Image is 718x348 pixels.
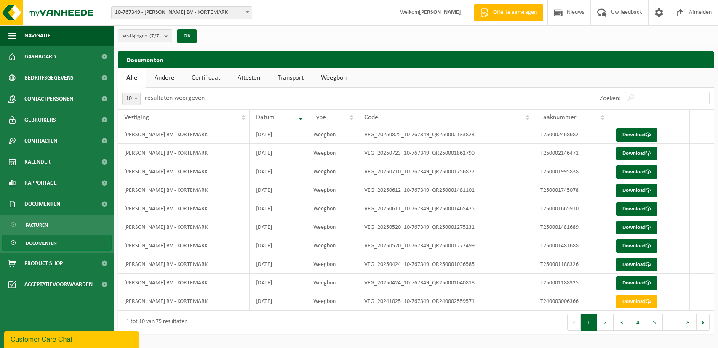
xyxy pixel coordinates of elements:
[307,125,358,144] td: Weegbon
[474,4,543,21] a: Offerte aanvragen
[680,314,697,331] button: 8
[534,236,609,255] td: T250001481688
[419,9,461,16] strong: [PERSON_NAME]
[145,95,205,101] label: resultaten weergeven
[123,93,140,105] span: 10
[307,181,358,199] td: Weegbon
[616,202,657,216] a: Download
[697,314,710,331] button: Next
[250,255,307,274] td: [DATE]
[358,236,534,255] td: VEG_20250520_10-767349_QR250001272499
[358,199,534,218] td: VEG_20250611_10-767349_QR250001465425
[600,95,621,102] label: Zoeken:
[146,68,183,88] a: Andere
[540,114,577,121] span: Taaknummer
[118,162,250,181] td: [PERSON_NAME] BV - KORTEMARK
[616,258,657,271] a: Download
[313,114,326,121] span: Type
[118,125,250,144] td: [PERSON_NAME] BV - KORTEMARK
[307,162,358,181] td: Weegbon
[250,162,307,181] td: [DATE]
[534,162,609,181] td: T250001995838
[24,151,51,173] span: Kalender
[250,218,307,236] td: [DATE]
[616,295,657,308] a: Download
[122,93,141,105] span: 10
[123,30,161,43] span: Vestigingen
[250,236,307,255] td: [DATE]
[534,255,609,274] td: T250001188326
[614,314,630,331] button: 3
[307,218,358,236] td: Weegbon
[646,314,663,331] button: 5
[616,239,657,253] a: Download
[24,67,74,88] span: Bedrijfsgegevens
[534,218,609,236] td: T250001481689
[118,199,250,218] td: [PERSON_NAME] BV - KORTEMARK
[597,314,614,331] button: 2
[358,144,534,162] td: VEG_20250723_10-767349_QR250001862790
[567,314,581,331] button: Previous
[118,51,714,68] h2: Documenten
[312,68,355,88] a: Weegbon
[149,33,161,39] count: (7/7)
[307,199,358,218] td: Weegbon
[534,274,609,292] td: T250001188325
[616,147,657,160] a: Download
[250,292,307,311] td: [DATE]
[534,144,609,162] td: T250002146471
[183,68,229,88] a: Certificaat
[358,274,534,292] td: VEG_20250424_10-767349_QR250001040818
[534,181,609,199] td: T250001745078
[616,184,657,197] a: Download
[24,274,93,295] span: Acceptatievoorwaarden
[26,235,57,251] span: Documenten
[24,25,51,46] span: Navigatie
[358,181,534,199] td: VEG_20250612_10-767349_QR250001481101
[269,68,312,88] a: Transport
[118,29,172,42] button: Vestigingen(7/7)
[250,125,307,144] td: [DATE]
[307,292,358,311] td: Weegbon
[364,114,378,121] span: Code
[118,68,146,88] a: Alle
[663,314,680,331] span: …
[118,144,250,162] td: [PERSON_NAME] BV - KORTEMARK
[229,68,269,88] a: Attesten
[2,235,112,251] a: Documenten
[177,29,197,43] button: OK
[250,274,307,292] td: [DATE]
[122,315,187,330] div: 1 tot 10 van 75 resultaten
[581,314,597,331] button: 1
[307,274,358,292] td: Weegbon
[616,221,657,234] a: Download
[358,125,534,144] td: VEG_20250825_10-767349_QR250002133823
[307,144,358,162] td: Weegbon
[24,130,57,151] span: Contracten
[307,236,358,255] td: Weegbon
[534,292,609,311] td: T240003006366
[491,8,539,17] span: Offerte aanvragen
[24,88,73,109] span: Contactpersonen
[4,329,141,348] iframe: chat widget
[118,181,250,199] td: [PERSON_NAME] BV - KORTEMARK
[534,199,609,218] td: T250001665910
[250,144,307,162] td: [DATE]
[616,276,657,290] a: Download
[534,125,609,144] td: T250002468682
[358,255,534,274] td: VEG_20250424_10-767349_QR250001036585
[112,7,252,19] span: 10-767349 - ERIC HANSSENS BV - KORTEMARK
[111,6,252,19] span: 10-767349 - ERIC HANSSENS BV - KORTEMARK
[616,128,657,142] a: Download
[24,109,56,130] span: Gebruikers
[250,181,307,199] td: [DATE]
[358,162,534,181] td: VEG_20250710_10-767349_QR250001756877
[630,314,646,331] button: 4
[358,292,534,311] td: VEG_20241025_10-767349_QR240002559571
[124,114,149,121] span: Vestiging
[616,165,657,179] a: Download
[118,255,250,274] td: [PERSON_NAME] BV - KORTEMARK
[24,173,57,194] span: Rapportage
[256,114,275,121] span: Datum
